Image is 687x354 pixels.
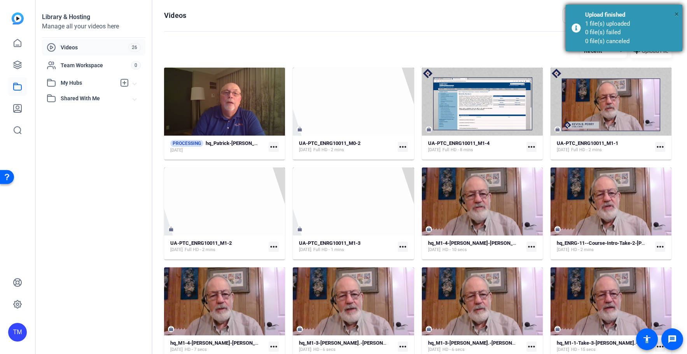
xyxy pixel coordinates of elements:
[299,140,360,146] strong: UA-PTC_ENRG10011_M0-2
[428,340,608,346] strong: hq_M1-3-[PERSON_NAME].-[PERSON_NAME]-2025-08-27-11-27-51-090-0 Outro
[185,347,207,353] span: HD - 7 secs
[185,247,215,253] span: Full HD - 2 mins
[526,142,537,152] mat-icon: more_horiz
[526,342,537,352] mat-icon: more_horiz
[655,242,665,252] mat-icon: more_horiz
[428,247,441,253] span: [DATE]
[428,140,523,153] a: UA-PTC_ENRG10011_M1-4[DATE]Full HD - 8 mins
[299,340,394,353] a: hq_M1-3-[PERSON_NAME].-[PERSON_NAME]-2025-08-27-11-27-51-090-0 Intro[DATE]HD - 6 secs
[398,142,408,152] mat-icon: more_horiz
[655,342,665,352] mat-icon: more_horiz
[642,335,652,344] mat-icon: accessibility
[42,75,145,91] mat-expansion-panel-header: My Hubs
[585,19,677,46] div: 1 file(s) uploaded 0 file(s) failed 0 file(s) canceled
[557,147,569,153] span: [DATE]
[164,11,186,20] h1: Videos
[526,242,537,252] mat-icon: more_horiz
[170,140,266,153] a: PROCESSINGhq_Patrick-[PERSON_NAME]-UAPTC-ENRG10001-M1-1-Intro and Outro[DATE]
[428,147,441,153] span: [DATE]
[170,140,203,147] span: PROCESSING
[12,12,24,24] img: blue-gradient.svg
[571,347,596,353] span: HD - 15 secs
[571,247,594,253] span: HD - 2 mins
[398,242,408,252] mat-icon: more_horiz
[655,142,665,152] mat-icon: more_horiz
[668,335,677,344] mat-icon: message
[557,347,569,353] span: [DATE]
[398,342,408,352] mat-icon: more_horiz
[170,240,232,246] strong: UA-PTC_ENRG10011_M1-2
[299,347,311,353] span: [DATE]
[170,347,183,353] span: [DATE]
[442,247,467,253] span: HD - 10 secs
[269,242,279,252] mat-icon: more_horiz
[269,342,279,352] mat-icon: more_horiz
[557,140,618,146] strong: UA-PTC_ENRG10011_M1-1
[313,147,344,153] span: Full HD - 2 mins
[428,340,523,353] a: hq_M1-3-[PERSON_NAME].-[PERSON_NAME]-2025-08-27-11-27-51-090-0 Outro[DATE]HD - 6 secs
[42,91,145,106] mat-expansion-panel-header: Shared With Me
[206,140,366,146] strong: hq_Patrick-[PERSON_NAME]-UAPTC-ENRG10001-M1-1-Intro and Outro
[557,247,569,253] span: [DATE]
[299,140,394,153] a: UA-PTC_ENRG10011_M0-2[DATE]Full HD - 2 mins
[170,340,349,346] strong: hq_M1-4-[PERSON_NAME]-[PERSON_NAME]-2025-08-27-11-35-33-090-0 Outro
[61,61,131,69] span: Team Workspace
[313,247,344,253] span: Full HD - 1 mins
[313,347,336,353] span: HD - 6 secs
[585,10,677,19] div: Upload finished
[631,44,671,58] button: Upload File
[299,340,477,346] strong: hq_M1-3-[PERSON_NAME].-[PERSON_NAME]-2025-08-27-11-27-51-090-0 Intro
[299,240,394,253] a: UA-PTC_ENRG10011_M1-3[DATE]Full HD - 1 mins
[61,79,116,87] span: My Hubs
[170,147,183,153] span: [DATE]
[61,94,133,103] span: Shared With Me
[42,12,145,22] div: Library & Hosting
[128,43,141,52] span: 26
[442,147,473,153] span: Full HD - 8 mins
[571,147,602,153] span: Full HD - 2 mins
[170,340,266,353] a: hq_M1-4-[PERSON_NAME]-[PERSON_NAME]-2025-08-27-11-35-33-090-0 Outro[DATE]HD - 7 secs
[557,340,652,353] a: hq_M1-1-Take-3-[PERSON_NAME].-[PERSON_NAME]-2025-08-27-11-17-25-344-0 Intro[DATE]HD - 15 secs
[299,240,360,246] strong: UA-PTC_ENRG10011_M1-3
[170,240,266,253] a: UA-PTC_ENRG10011_M1-2[DATE]Full HD - 2 mins
[131,61,141,70] span: 0
[8,323,27,342] div: TM
[557,240,652,253] a: hq_ENRG-11--Course-Intro-Take-2-[PERSON_NAME].-[PERSON_NAME]-2025-08-27-11-56-21-587-0[DATE]HD - ...
[557,140,652,153] a: UA-PTC_ENRG10011_M1-1[DATE]Full HD - 2 mins
[675,9,679,19] span: ×
[428,347,441,353] span: [DATE]
[299,247,311,253] span: [DATE]
[428,240,523,253] a: hq_M1-4-[PERSON_NAME]-[PERSON_NAME]-2025-08-27-11-35-33-090-0 Intro[DATE]HD - 10 secs
[675,8,679,20] button: Close
[42,22,145,31] div: Manage all your videos here
[299,147,311,153] span: [DATE]
[170,247,183,253] span: [DATE]
[442,347,465,353] span: HD - 6 secs
[269,142,279,152] mat-icon: more_horiz
[61,44,128,51] span: Videos
[428,240,605,246] strong: hq_M1-4-[PERSON_NAME]-[PERSON_NAME]-2025-08-27-11-35-33-090-0 Intro
[428,140,489,146] strong: UA-PTC_ENRG10011_M1-4
[584,48,603,54] span: Recent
